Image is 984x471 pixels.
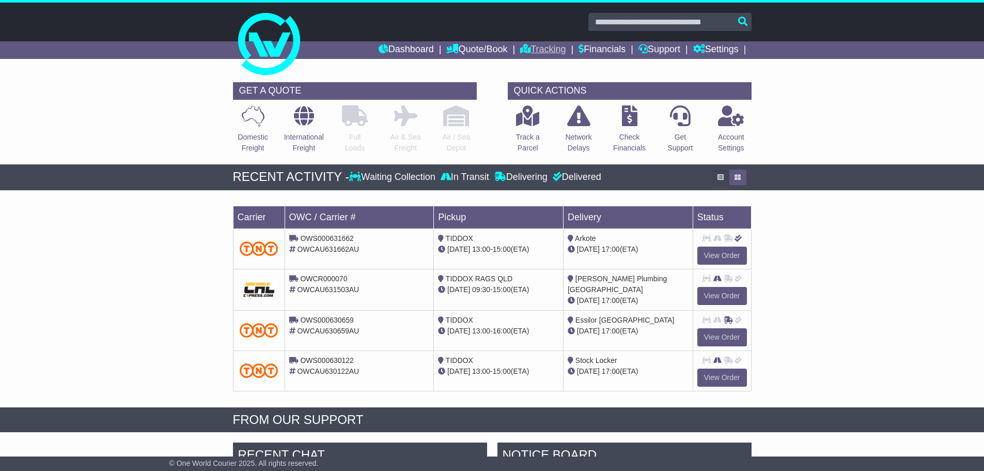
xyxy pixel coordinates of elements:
[438,244,559,255] div: - (ETA)
[238,132,268,154] p: Domestic Freight
[497,443,752,470] div: NOTICE BOARD
[568,275,667,294] span: [PERSON_NAME] Plumbing [GEOGRAPHIC_DATA]
[577,327,600,335] span: [DATE]
[697,369,747,387] a: View Order
[697,287,747,305] a: View Order
[575,356,617,364] span: Stock Locker
[438,366,559,377] div: - (ETA)
[169,459,319,467] span: © One World Courier 2025. All rights reserved.
[693,206,751,229] td: Status
[613,132,646,154] p: Check Financials
[613,105,646,159] a: CheckFinancials
[300,316,354,324] span: OWS000630659
[577,245,600,253] span: [DATE]
[285,206,434,229] td: OWC / Carrier #
[492,172,550,183] div: Delivering
[568,244,689,255] div: (ETA)
[233,206,285,229] td: Carrier
[550,172,601,183] div: Delivered
[447,367,470,375] span: [DATE]
[717,105,745,159] a: AccountSettings
[240,323,278,337] img: TNT_Domestic.png
[446,356,473,364] span: TIDDOX
[493,327,511,335] span: 16:00
[577,367,600,375] span: [DATE]
[577,296,600,305] span: [DATE]
[391,132,421,154] p: Air & Sea Freight
[379,41,434,59] a: Dashboard
[447,285,470,294] span: [DATE]
[493,285,511,294] span: 15:00
[349,172,438,183] div: Waiting Collection
[563,206,693,229] td: Delivery
[240,241,278,255] img: TNT_Domestic.png
[297,245,359,253] span: OWCAU631662AU
[446,234,473,242] span: TIDDOX
[565,132,591,154] p: Network Delays
[447,245,470,253] span: [DATE]
[472,285,490,294] span: 09:30
[233,82,477,100] div: GET A QUOTE
[233,170,350,185] div: RECENT ACTIVITY -
[602,327,620,335] span: 17:00
[284,105,324,159] a: InternationalFreight
[300,234,354,242] span: OWS000631662
[516,132,540,154] p: Track a Parcel
[446,41,507,59] a: Quote/Book
[240,363,278,377] img: TNT_Domestic.png
[233,443,487,470] div: RECENT CHAT
[575,316,675,324] span: Essilor [GEOGRAPHIC_DATA]
[297,367,359,375] span: OWCAU630122AU
[602,296,620,305] span: 17:00
[697,247,747,265] a: View Order
[472,245,490,253] span: 13:00
[667,105,693,159] a: GetSupport
[602,367,620,375] span: 17:00
[297,285,359,294] span: OWCAU631503AU
[602,245,620,253] span: 17:00
[300,275,347,283] span: OWCR000070
[579,41,626,59] a: Financials
[438,284,559,295] div: - (ETA)
[446,275,512,283] span: TIDDOX RAGS QLD
[297,327,359,335] span: OWCAU630659AU
[575,234,596,242] span: Arkote
[718,132,744,154] p: Account Settings
[472,327,490,335] span: 13:00
[342,132,368,154] p: Full Loads
[568,326,689,337] div: (ETA)
[667,132,693,154] p: Get Support
[493,245,511,253] span: 15:00
[697,328,747,346] a: View Order
[638,41,680,59] a: Support
[443,132,471,154] p: Air / Sea Depot
[284,132,324,154] p: International Freight
[693,41,739,59] a: Settings
[237,105,268,159] a: DomesticFreight
[240,281,278,298] img: GetCarrierServiceDarkLogo
[568,295,689,306] div: (ETA)
[447,327,470,335] span: [DATE]
[300,356,354,364] span: OWS000630122
[516,105,540,159] a: Track aParcel
[472,367,490,375] span: 13:00
[508,82,752,100] div: QUICK ACTIONS
[233,413,752,428] div: FROM OUR SUPPORT
[520,41,566,59] a: Tracking
[434,206,564,229] td: Pickup
[568,366,689,377] div: (ETA)
[438,326,559,337] div: - (ETA)
[446,316,473,324] span: TIDDOX
[493,367,511,375] span: 15:00
[438,172,492,183] div: In Transit
[565,105,592,159] a: NetworkDelays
